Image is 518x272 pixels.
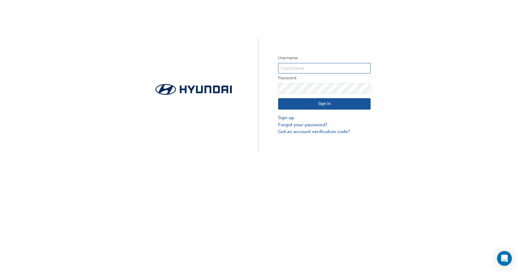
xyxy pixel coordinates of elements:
[278,98,371,110] button: Sign In
[278,74,371,82] label: Password
[278,128,371,135] a: Got an account verification code?
[278,54,371,62] label: Username
[147,82,240,97] img: Trak
[497,251,512,266] div: Open Intercom Messenger
[278,63,371,73] input: Username
[278,114,371,121] a: Sign up
[278,121,371,128] a: Forgot your password?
